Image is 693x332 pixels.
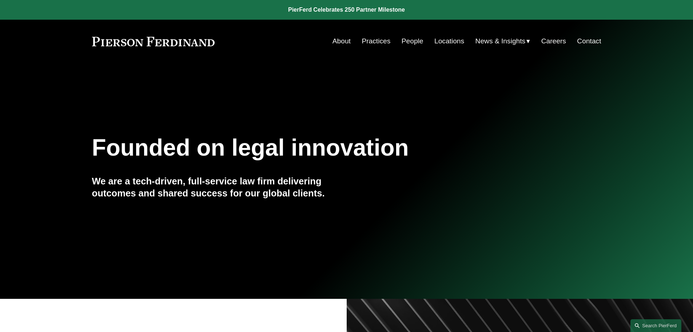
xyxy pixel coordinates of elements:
a: Locations [434,34,464,48]
a: About [332,34,351,48]
h1: Founded on legal innovation [92,134,517,161]
span: News & Insights [475,35,526,48]
a: People [402,34,423,48]
a: Practices [362,34,390,48]
h4: We are a tech-driven, full-service law firm delivering outcomes and shared success for our global... [92,175,347,199]
a: Search this site [630,319,681,332]
a: folder dropdown [475,34,530,48]
a: Careers [541,34,566,48]
a: Contact [577,34,601,48]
